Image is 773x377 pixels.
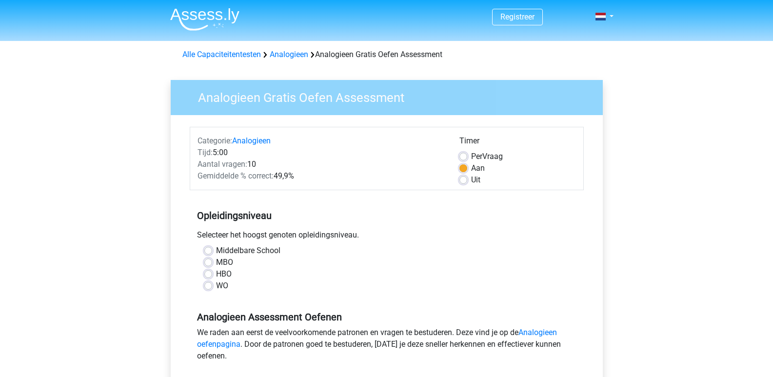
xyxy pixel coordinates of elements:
div: We raden aan eerst de veelvoorkomende patronen en vragen te bestuderen. Deze vind je op de . Door... [190,327,584,366]
label: HBO [216,268,232,280]
label: MBO [216,257,233,268]
a: Alle Capaciteitentesten [182,50,261,59]
span: Gemiddelde % correct: [198,171,274,180]
label: Aan [471,162,485,174]
div: Selecteer het hoogst genoten opleidingsniveau. [190,229,584,245]
a: Analogieen [270,50,308,59]
label: Middelbare School [216,245,280,257]
h5: Analogieen Assessment Oefenen [197,311,576,323]
div: 5:00 [190,147,452,159]
h5: Opleidingsniveau [197,206,576,225]
img: Assessly [170,8,239,31]
label: WO [216,280,228,292]
span: Categorie: [198,136,232,145]
span: Per [471,152,482,161]
label: Vraag [471,151,503,162]
div: 10 [190,159,452,170]
span: Aantal vragen: [198,159,247,169]
a: Registreer [500,12,535,21]
label: Uit [471,174,480,186]
div: 49,9% [190,170,452,182]
span: Tijd: [198,148,213,157]
h3: Analogieen Gratis Oefen Assessment [186,86,595,105]
div: Analogieen Gratis Oefen Assessment [178,49,595,60]
a: Analogieen [232,136,271,145]
div: Timer [459,135,576,151]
